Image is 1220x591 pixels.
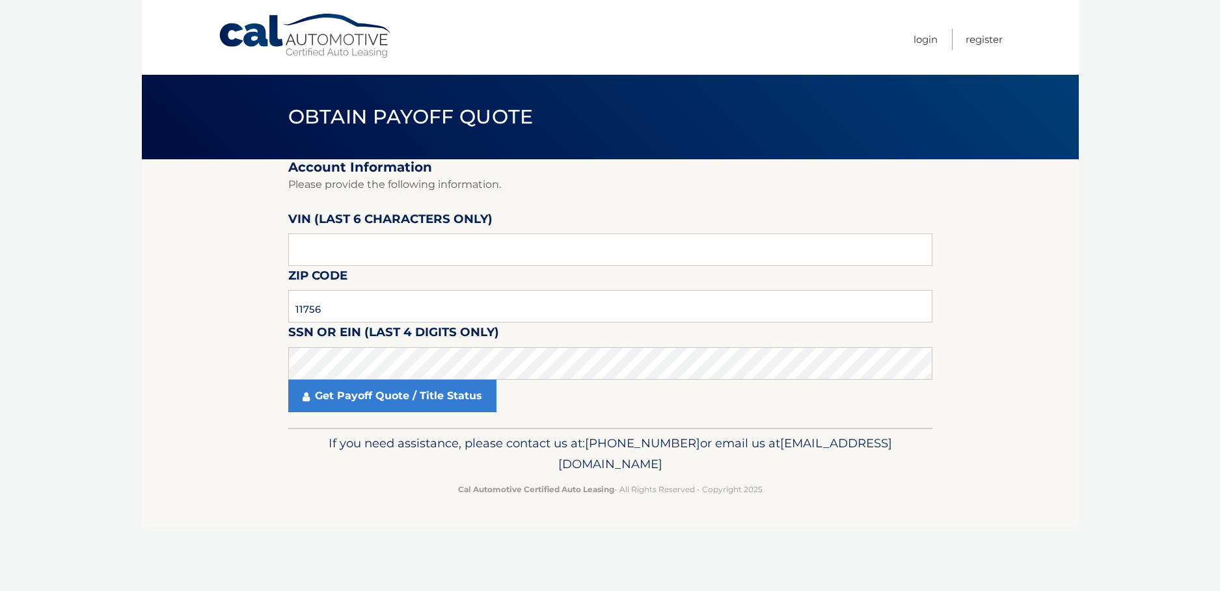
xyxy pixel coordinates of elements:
a: Get Payoff Quote / Title Status [288,380,496,412]
h2: Account Information [288,159,932,176]
p: Please provide the following information. [288,176,932,194]
span: Obtain Payoff Quote [288,105,534,129]
strong: Cal Automotive Certified Auto Leasing [458,484,614,494]
label: Zip Code [288,266,347,290]
p: - All Rights Reserved - Copyright 2025 [297,482,924,496]
label: VIN (last 6 characters only) [288,209,493,233]
a: Login [914,29,938,50]
a: Cal Automotive [218,13,394,59]
label: SSN or EIN (last 4 digits only) [288,322,499,347]
a: Register [966,29,1003,50]
p: If you need assistance, please contact us at: or email us at [297,433,924,475]
span: [PHONE_NUMBER] [585,436,700,451]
